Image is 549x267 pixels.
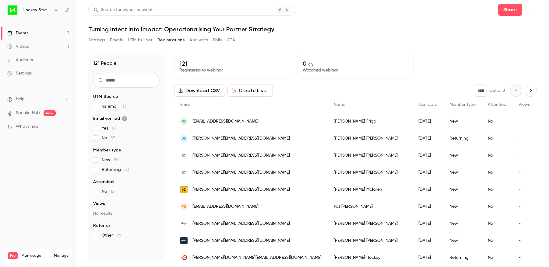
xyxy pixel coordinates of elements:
[22,253,50,258] span: Plan usage
[328,164,412,181] div: [PERSON_NAME] [PERSON_NAME]
[44,110,56,116] span: new
[182,119,186,124] span: PF
[482,164,512,181] div: No
[308,62,314,67] span: 0 %
[179,67,285,73] p: Registered to webinar
[328,113,412,130] div: [PERSON_NAME] Frigo
[62,124,69,130] iframe: Noticeable Trigger
[412,249,443,266] div: [DATE]
[328,130,412,147] div: [PERSON_NAME] [PERSON_NAME]
[189,35,208,45] button: Analytics
[93,201,105,207] span: Views
[192,203,259,210] span: [EMAIL_ADDRESS][DOMAIN_NAME]
[512,249,536,266] div: -
[213,35,222,45] button: Polls
[102,189,116,195] span: No
[122,104,126,109] span: 33
[7,57,34,63] div: Audience
[482,147,512,164] div: No
[93,7,154,13] div: Search for videos or events
[328,147,412,164] div: [PERSON_NAME] [PERSON_NAME]
[8,5,17,15] img: Hockey Stick Advisory
[16,110,40,116] a: SpeakerHub
[93,116,127,122] span: Email verified
[88,26,537,33] h1: Turning Intent Into Impact: Operationalising Your Partner Strategy
[93,210,160,217] p: No results
[482,198,512,215] div: No
[157,35,185,45] button: Registrations
[519,102,530,107] span: Views
[114,158,119,162] span: 88
[443,249,482,266] div: Returning
[412,232,443,249] div: [DATE]
[192,238,290,244] span: [PERSON_NAME][EMAIL_ADDRESS][DOMAIN_NAME]
[482,249,512,266] div: No
[192,186,290,193] span: [PERSON_NAME][EMAIL_ADDRESS][DOMAIN_NAME]
[525,85,537,97] button: Next page
[182,136,186,141] span: JH
[180,186,188,193] img: retrospectlabs.com
[117,233,121,238] span: 99
[102,125,117,131] span: Yes
[443,164,482,181] div: New
[303,60,408,67] p: 0
[482,215,512,232] div: No
[93,223,110,229] span: Referrer
[303,67,408,73] p: Watched webinar
[180,220,188,227] img: sleek.com
[443,215,482,232] div: New
[93,94,118,100] span: UTM Source
[102,232,121,238] span: Other
[512,130,536,147] div: -
[110,35,123,45] button: Emails
[7,96,69,102] li: help-dropdown-opener
[412,113,443,130] div: [DATE]
[412,215,443,232] div: [DATE]
[102,135,115,141] span: No
[443,232,482,249] div: New
[412,198,443,215] div: [DATE]
[512,113,536,130] div: -
[412,164,443,181] div: [DATE]
[443,113,482,130] div: New
[192,255,322,261] span: [PERSON_NAME][DOMAIN_NAME][EMAIL_ADDRESS][DOMAIN_NAME]
[412,130,443,147] div: [DATE]
[449,102,476,107] span: Member type
[102,103,126,109] span: hs_email
[192,169,290,176] span: [PERSON_NAME][EMAIL_ADDRESS][DOMAIN_NAME]
[179,60,285,67] p: 121
[334,102,345,107] span: Name
[227,35,235,45] button: CTA
[93,179,114,185] span: Attended
[512,181,536,198] div: -
[482,232,512,249] div: No
[412,147,443,164] div: [DATE]
[328,198,412,215] div: Pat [PERSON_NAME]
[16,96,25,102] span: Help
[192,118,259,125] span: [EMAIL_ADDRESS][DOMAIN_NAME]
[54,253,69,258] a: Manage
[93,147,121,153] span: Member type
[328,249,412,266] div: [PERSON_NAME] Hockey
[482,181,512,198] div: No
[7,70,32,76] div: Settings
[412,181,443,198] div: [DATE]
[180,102,191,107] span: Email
[482,113,512,130] div: No
[498,4,522,16] button: Share
[180,254,188,261] img: myhubintranet.com
[7,30,28,36] div: Events
[8,252,18,259] span: Pro
[512,147,536,164] div: -
[512,215,536,232] div: -
[443,130,482,147] div: Returning
[180,169,188,176] img: howtoo.co
[102,167,129,173] span: Returning
[192,135,290,142] span: [PERSON_NAME][EMAIL_ADDRESS][DOMAIN_NAME]
[16,123,39,130] span: What's new
[192,220,290,227] span: [PERSON_NAME][EMAIL_ADDRESS][DOMAIN_NAME]
[111,189,116,194] span: 121
[328,232,412,249] div: [PERSON_NAME] [PERSON_NAME]
[192,152,290,159] span: [PERSON_NAME][EMAIL_ADDRESS][DOMAIN_NAME]
[7,43,29,50] div: Videos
